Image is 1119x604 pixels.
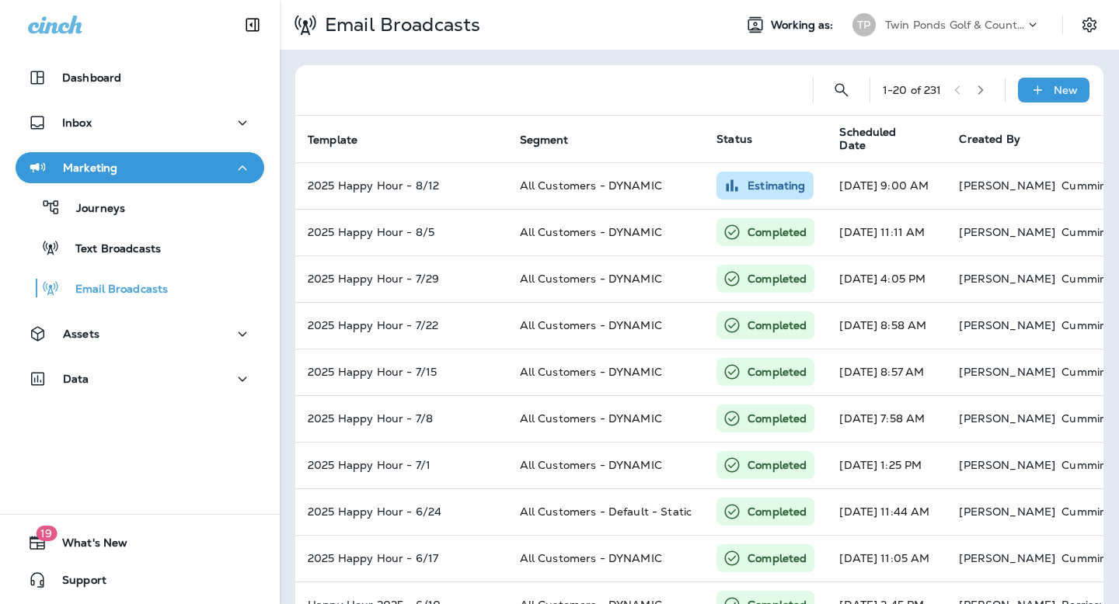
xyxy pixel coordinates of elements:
[63,373,89,385] p: Data
[520,365,662,379] span: All Customers - DYNAMIC
[62,116,92,129] p: Inbox
[959,552,1055,564] p: [PERSON_NAME]
[716,132,752,146] span: Status
[16,363,264,394] button: Data
[748,364,807,380] p: Completed
[885,19,1025,31] p: Twin Ponds Golf & Country Club
[308,366,495,378] p: 2025 Happy Hour - 7/15
[827,395,946,442] td: [DATE] 7:58 AM
[520,133,589,147] span: Segment
[308,412,495,425] p: 2025 Happy Hour - 7/8
[520,411,662,425] span: All Customers - DYNAMIC
[16,272,264,304] button: Email Broadcasts
[61,202,125,217] p: Journeys
[308,226,495,238] p: 2025 Happy Hour - 8/5
[748,178,805,193] p: Estimating
[60,283,168,297] p: Email Broadcasts
[308,133,378,147] span: Template
[1061,319,1112,332] p: Cummins
[16,107,264,138] button: Inbox
[308,134,357,147] span: Template
[748,318,807,333] p: Completed
[1054,84,1078,96] p: New
[1061,412,1112,425] p: Cummins
[308,272,495,285] p: 2025 Happy Hour - 7/29
[826,75,857,106] button: Search Email Broadcasts
[959,505,1055,518] p: [PERSON_NAME]
[308,319,495,332] p: 2025 Happy Hour - 7/22
[308,505,495,518] p: 2025 Happy Hour - 6/24
[47,536,127,555] span: What's New
[16,318,264,349] button: Assets
[1061,366,1112,378] p: Cummins
[748,271,807,286] p: Completed
[1061,505,1112,518] p: Cummins
[47,574,106,592] span: Support
[63,161,117,174] p: Marketing
[959,272,1055,285] p: [PERSON_NAME]
[308,179,495,192] p: 2025 Happy Hour - 8/12
[959,132,1020,146] span: Created By
[520,318,662,332] span: All Customers - DYNAMIC
[748,550,807,566] p: Completed
[16,62,264,93] button: Dashboard
[36,526,57,541] span: 19
[1061,272,1112,285] p: Cummins
[839,126,940,152] span: Scheduled Date
[959,319,1055,332] p: [PERSON_NAME]
[308,459,495,471] p: 2025 Happy Hour - 7/1
[959,412,1055,425] p: [PERSON_NAME]
[852,13,876,36] div: TP
[1061,552,1112,564] p: Cummins
[60,242,161,257] p: Text Broadcasts
[520,272,662,286] span: All Customers - DYNAMIC
[827,302,946,349] td: [DATE] 8:58 AM
[827,442,946,488] td: [DATE] 1:25 PM
[959,366,1055,378] p: [PERSON_NAME]
[959,459,1055,471] p: [PERSON_NAME]
[1061,179,1112,192] p: Cummins
[16,191,264,224] button: Journeys
[748,411,807,426] p: Completed
[231,9,274,40] button: Collapse Sidebar
[1061,459,1112,471] p: Cummins
[748,457,807,473] p: Completed
[520,179,662,193] span: All Customers - DYNAMIC
[520,551,662,565] span: All Customers - DYNAMIC
[62,71,121,84] p: Dashboard
[520,225,662,239] span: All Customers - DYNAMIC
[827,255,946,302] td: [DATE] 4:05 PM
[827,488,946,535] td: [DATE] 11:44 AM
[771,19,837,32] span: Working as:
[827,162,946,209] td: [DATE] 9:00 AM
[520,505,692,519] span: All Customers - Default - Static
[520,458,662,472] span: All Customers - DYNAMIC
[16,564,264,595] button: Support
[16,152,264,183] button: Marketing
[520,134,569,147] span: Segment
[959,179,1055,192] p: [PERSON_NAME]
[748,504,807,519] p: Completed
[319,13,480,36] p: Email Broadcasts
[308,552,495,564] p: 2025 Happy Hour - 6/17
[1075,11,1103,39] button: Settings
[827,209,946,255] td: [DATE] 11:11 AM
[63,328,99,340] p: Assets
[883,84,942,96] div: 1 - 20 of 231
[748,224,807,240] p: Completed
[839,126,920,152] span: Scheduled Date
[959,226,1055,238] p: [PERSON_NAME]
[16,231,264,264] button: Text Broadcasts
[827,535,946,581] td: [DATE] 11:05 AM
[827,349,946,395] td: [DATE] 8:57 AM
[16,527,264,558] button: 19What's New
[1061,226,1112,238] p: Cummins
